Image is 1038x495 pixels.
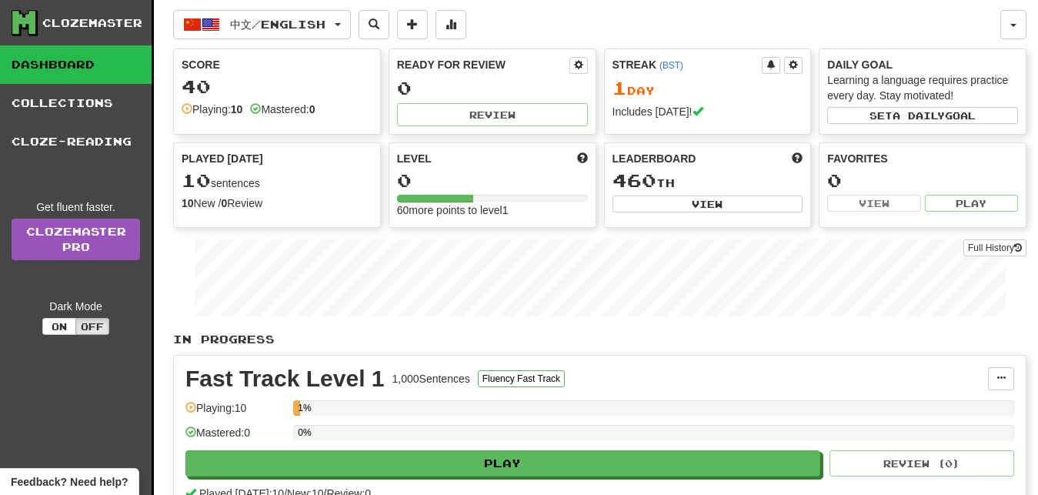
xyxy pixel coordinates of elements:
[182,197,194,209] strong: 10
[612,104,803,119] div: Includes [DATE]!
[612,77,627,99] span: 1
[11,474,128,490] span: Open feedback widget
[309,103,315,115] strong: 0
[12,199,140,215] div: Get fluent faster.
[221,197,227,209] strong: 0
[397,202,588,218] div: 60 more points to level 1
[925,195,1018,212] button: Play
[436,10,466,39] button: More stats
[827,195,920,212] button: View
[42,318,76,335] button: On
[478,370,565,387] button: Fluency Fast Track
[298,400,300,416] div: 1%
[612,171,803,191] div: th
[185,425,285,450] div: Mastered: 0
[397,171,588,190] div: 0
[397,151,432,166] span: Level
[250,102,315,117] div: Mastered:
[397,10,428,39] button: Add sentence to collection
[182,171,372,191] div: sentences
[612,151,696,166] span: Leaderboard
[827,57,1018,72] div: Daily Goal
[827,107,1018,124] button: Seta dailygoal
[612,196,803,212] button: View
[173,10,351,39] button: 中文/English
[612,169,656,191] span: 460
[397,103,588,126] button: Review
[392,371,470,386] div: 1,000 Sentences
[185,450,820,477] button: Play
[963,239,1026,256] button: Full History
[182,151,263,166] span: Played [DATE]
[827,151,1018,166] div: Favorites
[612,57,763,72] div: Streak
[659,60,683,71] a: (BST)
[827,171,1018,190] div: 0
[185,400,285,426] div: Playing: 10
[182,102,242,117] div: Playing:
[75,318,109,335] button: Off
[397,79,588,98] div: 0
[230,18,325,31] span: 中文 / English
[827,72,1018,103] div: Learning a language requires practice every day. Stay motivated!
[231,103,243,115] strong: 10
[42,15,142,31] div: Clozemaster
[12,219,140,260] a: ClozemasterPro
[182,196,372,211] div: New / Review
[829,450,1014,477] button: Review (0)
[577,151,588,166] span: Score more points to level up
[12,299,140,314] div: Dark Mode
[359,10,389,39] button: Search sentences
[173,332,1026,347] p: In Progress
[182,169,211,191] span: 10
[182,77,372,96] div: 40
[182,57,372,72] div: Score
[893,110,945,121] span: a daily
[397,57,569,72] div: Ready for Review
[612,79,803,99] div: Day
[792,151,803,166] span: This week in points, UTC
[185,367,385,390] div: Fast Track Level 1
